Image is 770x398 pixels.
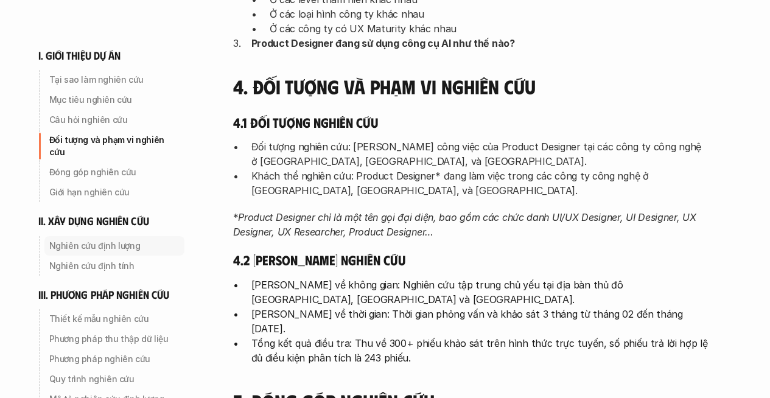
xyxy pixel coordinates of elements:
p: Quy trình nghiên cứu [49,373,180,385]
a: Tại sao làm nghiên cứu [38,70,184,89]
p: Đóng góp nghiên cứu [49,166,180,178]
p: Ở các loại hình công ty khác nhau [270,7,708,21]
strong: Product Designer đang sử dụng công cụ AI như thế nào? [251,37,515,49]
a: Thiết kế mẫu nghiên cứu [38,309,184,329]
p: Khách thể nghiên cứu: Product Designer* đang làm việc trong các công ty công nghệ ở [GEOGRAPHIC_D... [251,169,708,198]
p: Tại sao làm nghiên cứu [49,74,180,86]
h5: 4.2 [PERSON_NAME] nghiên cứu [233,251,708,268]
p: Đối tượng nghiên cứu: [PERSON_NAME] công việc của Product Designer tại các công ty công nghệ ở [G... [251,139,708,169]
a: Giới hạn nghiên cứu [38,183,184,202]
h6: ii. xây dựng nghiên cứu [38,214,149,228]
p: Giới hạn nghiên cứu [49,186,180,198]
h6: iii. phương pháp nghiên cứu [38,288,170,302]
a: Phương pháp nghiên cứu [38,349,184,369]
h6: i. giới thiệu dự án [38,49,121,63]
p: Đối tượng và phạm vi nghiên cứu [49,134,180,158]
p: Tổng kết quả điều tra: Thu về 300+ phiếu khảo sát trên hình thức trực tuyến, số phiếu trả lời hợp... [251,336,708,365]
p: Phương pháp thu thập dữ liệu [49,333,180,345]
p: Thiết kế mẫu nghiên cứu [49,313,180,325]
em: Product Designer chỉ là một tên gọi đại diện, bao gồm các chức danh UI/UX Designer, UI Designer, ... [233,211,699,238]
a: Đóng góp nghiên cứu [38,162,184,182]
h4: 4. Đối tượng và phạm vi nghiên cứu [233,75,708,98]
a: Phương pháp thu thập dữ liệu [38,329,184,349]
a: Câu hỏi nghiên cứu [38,110,184,130]
p: Mục tiêu nghiên cứu [49,94,180,106]
p: Phương pháp nghiên cứu [49,353,180,365]
a: Nghiên cứu định lượng [38,236,184,256]
a: Đối tượng và phạm vi nghiên cứu [38,130,184,162]
p: Ở các công ty có UX Maturity khác nhau [270,21,708,36]
p: [PERSON_NAME] về thời gian: Thời gian phỏng vấn và khảo sát 3 tháng từ tháng 02 đến tháng [DATE]. [251,307,708,336]
p: Câu hỏi nghiên cứu [49,114,180,126]
h5: 4.1 Đối tượng nghiên cứu [233,114,708,131]
a: Quy trình nghiên cứu [38,369,184,389]
a: Nghiên cứu định tính [38,256,184,276]
p: [PERSON_NAME] về không gian: Nghiên cứu tập trung chủ yếu tại địa bàn thủ đô [GEOGRAPHIC_DATA], [... [251,278,708,307]
p: Nghiên cứu định tính [49,260,180,272]
a: Mục tiêu nghiên cứu [38,90,184,110]
p: Nghiên cứu định lượng [49,240,180,252]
